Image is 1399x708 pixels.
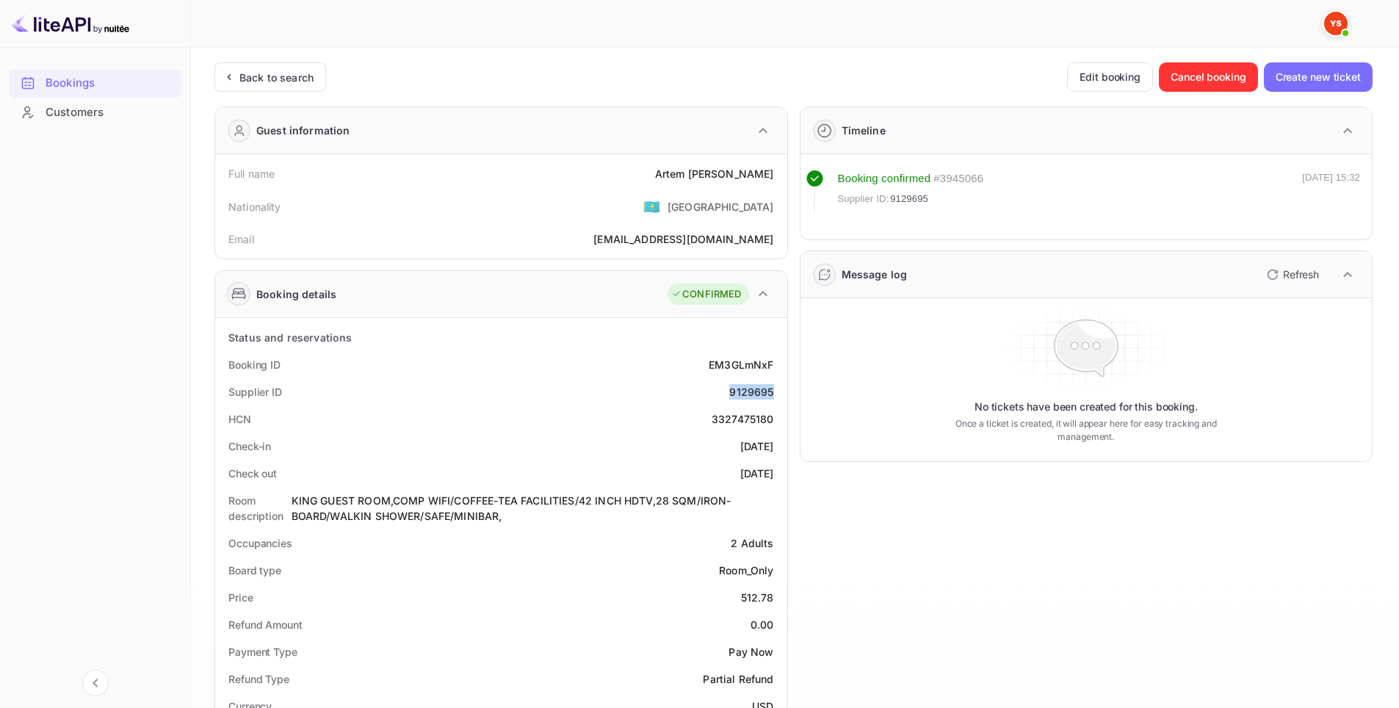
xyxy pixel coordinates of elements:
div: [DATE] [740,466,774,481]
div: Check-in [228,438,271,454]
span: 9129695 [890,192,928,206]
div: [DATE] [740,438,774,454]
div: Price [228,590,253,605]
button: Collapse navigation [82,670,109,696]
div: Back to search [239,70,314,85]
div: Board type [228,563,281,578]
button: Refresh [1258,263,1325,286]
div: [GEOGRAPHIC_DATA] [668,199,774,214]
p: Once a ticket is created, it will appear here for easy tracking and management. [932,417,1240,444]
div: 3327475180 [712,411,774,427]
img: Yandex Support [1324,12,1348,35]
div: Room description [228,493,292,524]
div: Refund Amount [228,617,303,632]
div: CONFIRMED [671,287,741,302]
div: Room_Only [719,563,773,578]
div: 9129695 [729,384,773,400]
div: Payment Type [228,644,297,660]
div: Email [228,231,254,247]
div: Occupancies [228,535,292,551]
button: Cancel booking [1159,62,1258,92]
span: Supplier ID: [838,192,889,206]
div: Booking ID [228,357,281,372]
a: Customers [9,98,181,126]
div: HCN [228,411,251,427]
button: Edit booking [1067,62,1153,92]
div: Bookings [9,69,181,98]
div: Partial Refund [703,671,773,687]
div: Customers [9,98,181,127]
p: No tickets have been created for this booking. [975,400,1198,414]
div: # 3945066 [933,170,983,187]
div: Supplier ID [228,384,282,400]
div: Full name [228,166,275,181]
div: Nationality [228,199,281,214]
div: KING GUEST ROOM,COMP WIFI/COFFEE-TEA FACILITIES/42 INCH HDTV,28 SQM/IRON-BOARD/WALKIN SHOWER/SAFE... [292,493,774,524]
div: Message log [842,267,908,282]
button: Create new ticket [1264,62,1373,92]
div: Timeline [842,123,886,138]
div: Status and reservations [228,330,352,345]
div: Guest information [256,123,350,138]
div: EM3GLmNxF [709,357,773,372]
div: 512.78 [741,590,774,605]
div: [DATE] 15:32 [1302,170,1360,213]
div: Booking confirmed [838,170,931,187]
a: Bookings [9,69,181,96]
div: 2 Adults [731,535,773,551]
div: Customers [46,104,174,121]
div: Booking details [256,286,336,302]
div: [EMAIL_ADDRESS][DOMAIN_NAME] [593,231,773,247]
div: Check out [228,466,277,481]
p: Refresh [1283,267,1319,282]
div: Pay Now [729,644,773,660]
img: LiteAPI logo [12,12,129,35]
div: Artem [PERSON_NAME] [655,166,774,181]
div: 0.00 [751,617,774,632]
span: United States [643,193,660,220]
div: Refund Type [228,671,289,687]
div: Bookings [46,75,174,92]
